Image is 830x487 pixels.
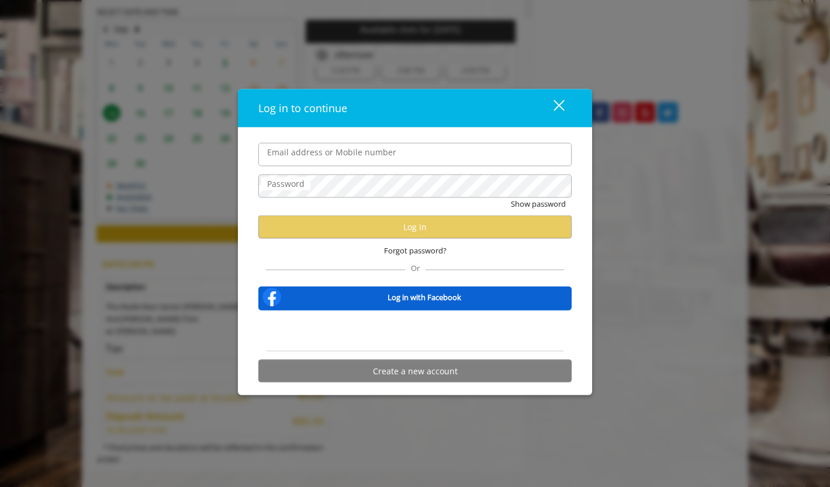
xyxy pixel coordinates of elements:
[260,286,283,309] img: facebook-logo
[345,318,485,344] iframe: Sign in with Google Button
[258,174,572,197] input: Password
[258,215,572,238] button: Log in
[258,142,572,166] input: Email address or Mobile number
[405,263,426,273] span: Or
[261,177,310,190] label: Password
[388,291,461,303] b: Log in with Facebook
[384,244,447,256] span: Forgot password?
[258,360,572,382] button: Create a new account
[511,197,566,210] button: Show password
[258,100,347,114] span: Log in to continue
[261,145,402,158] label: Email address or Mobile number
[540,99,563,117] div: close dialog
[532,96,572,120] button: close dialog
